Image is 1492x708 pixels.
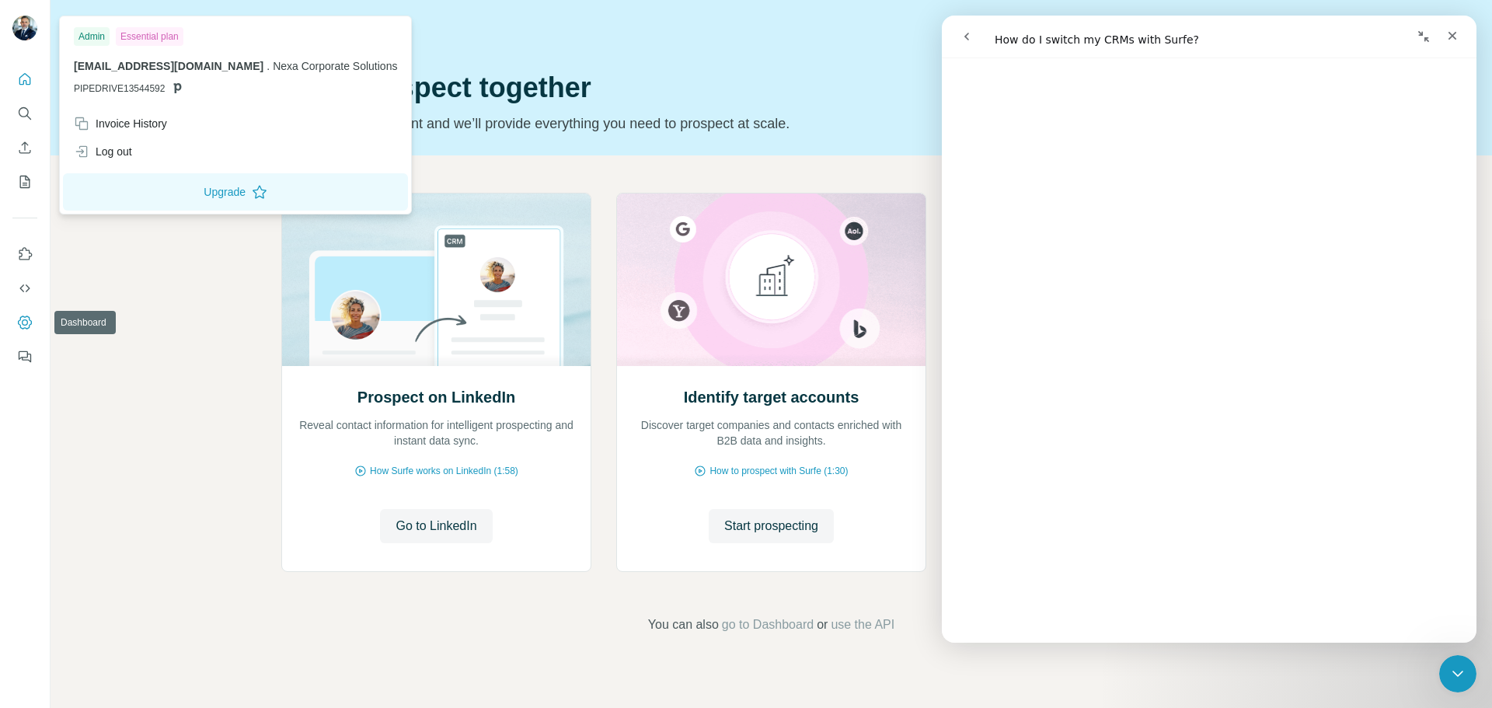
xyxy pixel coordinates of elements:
[12,309,37,337] button: Dashboard
[831,616,894,634] button: use the API
[1439,655,1476,692] iframe: Intercom live chat
[633,417,910,448] p: Discover target companies and contacts enriched with B2B data and insights.
[74,82,165,96] span: PIPEDRIVE13544592
[63,173,408,211] button: Upgrade
[357,386,515,408] h2: Prospect on LinkedIn
[74,116,167,131] div: Invoice History
[12,274,37,302] button: Use Surfe API
[12,343,37,371] button: Feedback
[273,60,397,72] span: Nexa Corporate Solutions
[74,27,110,46] div: Admin
[722,616,814,634] button: go to Dashboard
[12,99,37,127] button: Search
[12,134,37,162] button: Enrich CSV
[380,509,492,543] button: Go to LinkedIn
[74,144,132,159] div: Log out
[281,194,591,366] img: Prospect on LinkedIn
[616,194,926,366] img: Identify target accounts
[12,240,37,268] button: Use Surfe on LinkedIn
[267,60,270,72] span: .
[370,464,518,478] span: How Surfe works on LinkedIn (1:58)
[648,616,719,634] span: You can also
[74,60,263,72] span: [EMAIL_ADDRESS][DOMAIN_NAME]
[12,16,37,40] img: Avatar
[709,464,848,478] span: How to prospect with Surfe (1:30)
[281,72,1030,103] h1: Let’s prospect together
[942,16,1476,643] iframe: Intercom live chat
[116,27,183,46] div: Essential plan
[709,509,834,543] button: Start prospecting
[724,517,818,535] span: Start prospecting
[684,386,859,408] h2: Identify target accounts
[12,65,37,93] button: Quick start
[396,517,476,535] span: Go to LinkedIn
[12,168,37,196] button: My lists
[298,417,575,448] p: Reveal contact information for intelligent prospecting and instant data sync.
[817,616,828,634] span: or
[281,29,1030,44] div: Quick start
[281,113,1030,134] p: Pick your starting point and we’ll provide everything you need to prospect at scale.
